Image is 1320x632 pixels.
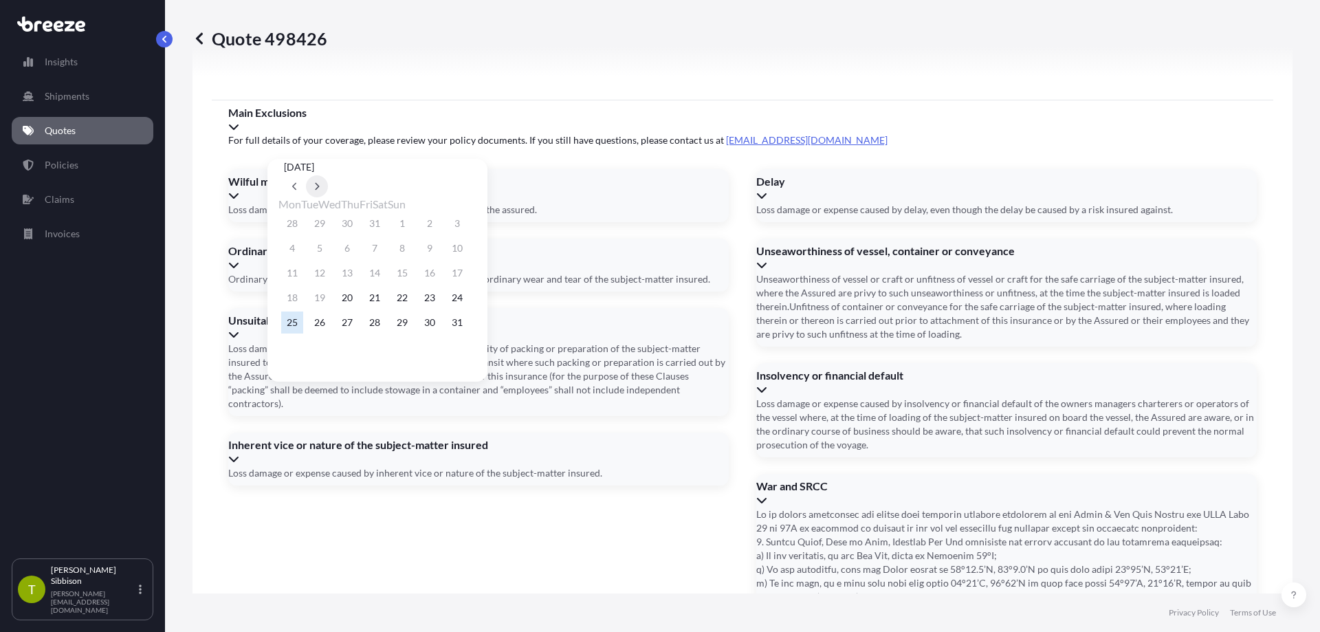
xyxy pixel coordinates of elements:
[281,287,303,309] button: 18
[756,244,1257,258] span: Unseaworthiness of vessel, container or conveyance
[51,565,136,587] p: [PERSON_NAME] Sibbison
[336,237,358,259] button: 6
[336,287,358,309] button: 20
[12,151,153,179] a: Policies
[281,213,303,235] button: 28
[756,272,1257,341] span: Unseaworthiness of vessel or craft or unfitness of vessel or craft for the safe carriage of the s...
[364,237,386,259] button: 7
[756,175,1257,202] div: Delay
[228,438,729,452] span: Inherent vice or nature of the subject-matter insured
[28,582,36,596] span: T
[391,213,413,235] button: 1
[446,287,468,309] button: 24
[336,213,358,235] button: 30
[228,175,729,202] div: Wilful misconduct
[756,369,1257,382] span: Insolvency or financial default
[228,466,602,480] span: Loss damage or expense caused by inherent vice or nature of the subject-matter insured.
[1169,607,1219,618] a: Privacy Policy
[228,203,537,217] span: Loss damage or expense attributable to wilful misconduct of the assured.
[756,479,1257,507] div: War and SRCC
[12,186,153,213] a: Claims
[364,287,386,309] button: 21
[336,262,358,284] button: 13
[756,479,1257,493] span: War and SRCC
[391,287,413,309] button: 22
[228,175,729,188] span: Wilful misconduct
[360,197,373,210] span: Friday
[446,262,468,284] button: 17
[419,287,441,309] button: 23
[364,312,386,334] button: 28
[309,262,331,284] button: 12
[278,197,301,210] span: Monday
[45,89,89,103] p: Shipments
[228,314,729,341] div: Unsuitable packing
[228,133,1257,147] span: For full details of your coverage, please review your policy documents. If you still have questio...
[12,220,153,248] a: Invoices
[51,589,136,614] p: [PERSON_NAME][EMAIL_ADDRESS][DOMAIN_NAME]
[419,213,441,235] button: 2
[284,159,471,175] div: [DATE]
[309,312,331,334] button: 26
[281,262,303,284] button: 11
[756,203,1173,217] span: Loss damage or expense caused by delay, even though the delay be caused by a risk insured against.
[756,397,1257,452] span: Loss damage or expense caused by insolvency or financial default of the owners managers charterer...
[45,158,78,172] p: Policies
[373,197,388,210] span: Saturday
[228,342,729,411] span: Loss damage or expense caused by insufficiency or unsuitability of packing or preparation of the ...
[281,312,303,334] button: 25
[388,197,406,210] span: Sunday
[281,237,303,259] button: 4
[228,106,1257,133] div: Main Exclusions
[45,227,80,241] p: Invoices
[726,134,888,146] a: [EMAIL_ADDRESS][DOMAIN_NAME]
[1230,607,1276,618] a: Terms of Use
[228,244,729,272] div: Ordinary wear and tear
[228,106,1257,120] span: Main Exclusions
[756,175,1257,188] span: Delay
[446,237,468,259] button: 10
[12,83,153,110] a: Shipments
[228,272,710,286] span: Ordinary leakage, ordinary [MEDICAL_DATA] or volume, or ordinary wear and tear of the subject-mat...
[446,312,468,334] button: 31
[446,213,468,235] button: 3
[341,197,360,210] span: Thursday
[419,237,441,259] button: 9
[309,213,331,235] button: 29
[45,124,76,138] p: Quotes
[391,237,413,259] button: 8
[419,262,441,284] button: 16
[756,244,1257,272] div: Unseaworthiness of vessel, container or conveyance
[336,312,358,334] button: 27
[391,262,413,284] button: 15
[391,312,413,334] button: 29
[228,314,729,327] span: Unsuitable packing
[364,213,386,235] button: 31
[228,244,729,258] span: Ordinary wear and tear
[309,287,331,309] button: 19
[12,48,153,76] a: Insights
[419,312,441,334] button: 30
[301,197,318,210] span: Tuesday
[309,237,331,259] button: 5
[192,28,327,50] p: Quote 498426
[228,438,729,466] div: Inherent vice or nature of the subject-matter insured
[756,369,1257,396] div: Insolvency or financial default
[12,117,153,144] a: Quotes
[318,197,341,210] span: Wednesday
[45,193,74,206] p: Claims
[45,55,78,69] p: Insights
[364,262,386,284] button: 14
